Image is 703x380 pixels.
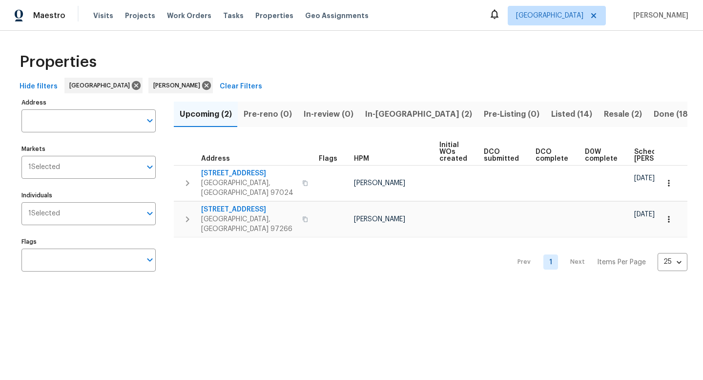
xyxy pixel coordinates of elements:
[484,107,539,121] span: Pre-Listing (0)
[244,107,292,121] span: Pre-reno (0)
[354,216,405,223] span: [PERSON_NAME]
[21,192,156,198] label: Individuals
[21,100,156,106] label: Address
[354,180,405,187] span: [PERSON_NAME]
[201,155,230,162] span: Address
[125,11,155,21] span: Projects
[439,142,467,162] span: Initial WOs created
[551,107,592,121] span: Listed (14)
[143,160,157,174] button: Open
[585,148,618,162] span: D0W complete
[153,81,204,90] span: [PERSON_NAME]
[143,253,157,267] button: Open
[93,11,113,21] span: Visits
[21,146,156,152] label: Markets
[597,257,646,267] p: Items Per Page
[220,81,262,93] span: Clear Filters
[16,78,62,96] button: Hide filters
[319,155,337,162] span: Flags
[28,163,60,171] span: 1 Selected
[167,11,211,21] span: Work Orders
[543,254,558,270] a: Goto page 1
[20,81,58,93] span: Hide filters
[69,81,134,90] span: [GEOGRAPHIC_DATA]
[654,107,696,121] span: Done (187)
[536,148,568,162] span: DCO complete
[180,107,232,121] span: Upcoming (2)
[255,11,293,21] span: Properties
[21,239,156,245] label: Flags
[201,169,296,178] span: [STREET_ADDRESS]
[64,78,143,93] div: [GEOGRAPHIC_DATA]
[143,207,157,220] button: Open
[634,211,655,218] span: [DATE]
[629,11,688,21] span: [PERSON_NAME]
[305,11,369,21] span: Geo Assignments
[28,210,60,218] span: 1 Selected
[148,78,213,93] div: [PERSON_NAME]
[354,155,369,162] span: HPM
[33,11,65,21] span: Maestro
[365,107,472,121] span: In-[GEOGRAPHIC_DATA] (2)
[20,57,97,67] span: Properties
[201,214,296,234] span: [GEOGRAPHIC_DATA], [GEOGRAPHIC_DATA] 97266
[634,175,655,182] span: [DATE]
[304,107,353,121] span: In-review (0)
[508,243,687,281] nav: Pagination Navigation
[143,114,157,127] button: Open
[484,148,519,162] span: DCO submitted
[216,78,266,96] button: Clear Filters
[604,107,642,121] span: Resale (2)
[201,178,296,198] span: [GEOGRAPHIC_DATA], [GEOGRAPHIC_DATA] 97024
[201,205,296,214] span: [STREET_ADDRESS]
[658,249,687,274] div: 25
[223,12,244,19] span: Tasks
[516,11,583,21] span: [GEOGRAPHIC_DATA]
[634,148,689,162] span: Scheduled [PERSON_NAME]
